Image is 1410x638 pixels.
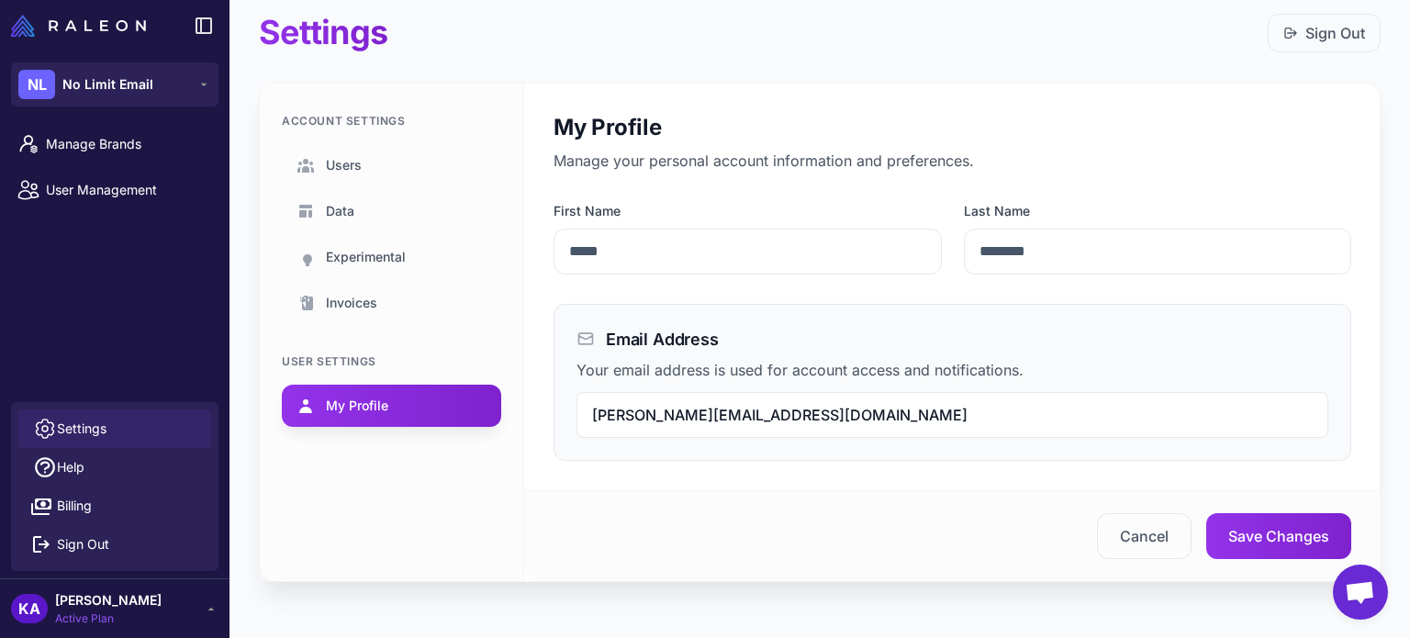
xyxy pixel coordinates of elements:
h2: My Profile [554,113,1351,142]
a: Experimental [282,236,501,278]
span: [PERSON_NAME][EMAIL_ADDRESS][DOMAIN_NAME] [592,406,968,424]
span: Settings [57,419,106,439]
h1: Settings [259,12,387,53]
button: Cancel [1097,513,1192,559]
span: Users [326,155,362,175]
span: Sign Out [57,534,109,554]
span: User Management [46,180,207,200]
span: No Limit Email [62,74,153,95]
button: Sign Out [18,525,211,564]
div: KA [11,594,48,623]
img: Raleon Logo [11,15,146,37]
h3: Email Address [606,327,719,352]
span: Active Plan [55,610,162,627]
a: Manage Brands [7,125,222,163]
button: Save Changes [1206,513,1351,559]
span: Invoices [326,293,377,313]
span: Billing [57,496,92,516]
a: Users [282,144,501,186]
a: Raleon Logo [11,15,153,37]
span: My Profile [326,396,388,416]
span: Data [326,201,354,221]
span: [PERSON_NAME] [55,590,162,610]
a: User Management [7,171,222,209]
div: User Settings [282,353,501,370]
span: Help [57,457,84,477]
div: Account Settings [282,113,501,129]
label: Last Name [964,201,1352,221]
label: First Name [554,201,942,221]
button: NLNo Limit Email [11,62,218,106]
a: My Profile [282,385,501,427]
div: Open chat [1333,565,1388,620]
span: Manage Brands [46,134,207,154]
a: Invoices [282,282,501,324]
span: Experimental [326,247,406,267]
a: Help [18,448,211,487]
a: Data [282,190,501,232]
button: Sign Out [1268,14,1381,52]
p: Your email address is used for account access and notifications. [576,359,1328,381]
p: Manage your personal account information and preferences. [554,150,1351,172]
div: NL [18,70,55,99]
a: Sign Out [1283,22,1365,44]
